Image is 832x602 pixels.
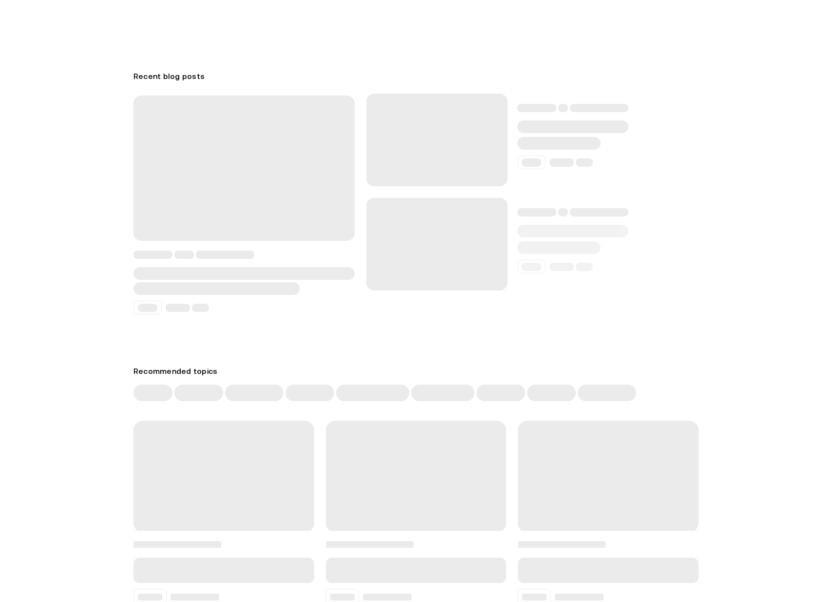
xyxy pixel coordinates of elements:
[517,137,601,150] span: ‌
[522,594,547,601] span: ‌
[366,94,508,186] span: ‌
[326,541,414,548] span: ‌
[133,385,172,401] span: ‌
[170,594,219,601] span: ‌
[326,421,507,533] span: ‌
[133,421,314,533] span: ‌
[330,594,355,601] span: ‌
[476,385,525,401] span: ‌
[336,385,409,401] span: ‌
[558,104,568,112] span: ‌
[138,594,162,601] span: ‌
[517,241,601,254] span: ‌
[326,558,507,583] span: ‌
[570,104,628,112] span: ‌
[174,251,194,259] span: ‌
[225,385,284,401] span: ‌
[133,541,221,548] span: ‌
[411,385,474,401] span: ‌
[527,385,576,401] span: ‌
[518,421,699,533] span: ‌
[522,158,541,167] span: ‌
[558,208,568,216] span: ‌
[517,120,628,133] span: ‌
[138,304,157,312] span: ‌
[133,282,300,295] span: ‌
[570,208,628,216] span: ‌
[133,363,699,379] h3: Recommended topics
[517,208,556,216] span: ‌
[578,385,636,401] span: ‌
[166,304,190,312] span: ‌
[363,594,412,601] span: ‌
[518,558,699,583] span: ‌
[133,251,172,259] span: ‌
[517,104,556,112] span: ‌
[517,225,628,237] span: ‌
[518,541,605,548] span: ‌
[549,263,574,271] span: ‌
[133,96,355,241] span: ‌
[522,263,541,271] span: ‌
[174,385,223,401] span: ‌
[549,158,574,167] span: ‌
[133,68,699,84] h3: Recent blog posts
[359,194,515,295] span: ‌
[576,263,593,271] span: ‌
[196,251,254,259] span: ‌
[576,158,593,167] span: ‌
[555,594,604,601] span: ‌
[285,385,334,401] span: ‌
[192,304,209,312] span: ‌
[133,267,355,280] span: ‌
[133,558,314,583] span: ‌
